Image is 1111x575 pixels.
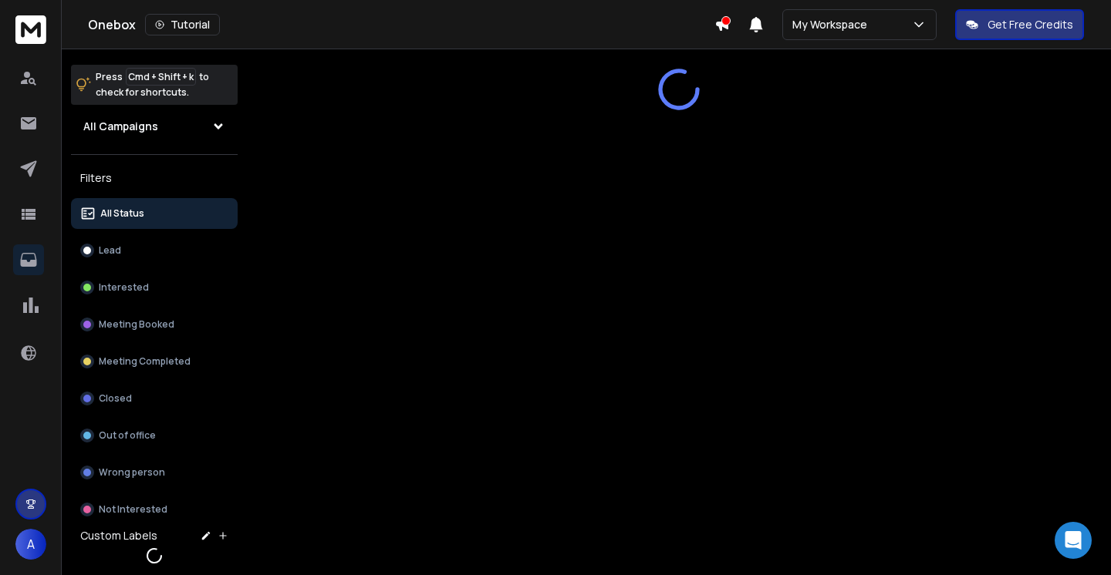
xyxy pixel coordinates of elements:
button: Meeting Completed [71,346,238,377]
p: Meeting Completed [99,355,191,368]
p: Not Interested [99,503,167,516]
h3: Custom Labels [80,528,157,543]
p: Meeting Booked [99,318,174,331]
p: Out of office [99,429,156,442]
button: Get Free Credits [955,9,1084,40]
p: All Status [100,207,144,220]
button: Meeting Booked [71,309,238,340]
h3: Filters [71,167,238,189]
button: A [15,529,46,560]
button: Interested [71,272,238,303]
button: Wrong person [71,457,238,488]
p: Interested [99,281,149,294]
div: Open Intercom Messenger [1055,522,1092,559]
button: Tutorial [145,14,220,35]
button: Lead [71,235,238,266]
p: Get Free Credits [988,17,1073,32]
h1: All Campaigns [83,119,158,134]
div: Onebox [88,14,714,35]
button: All Campaigns [71,111,238,142]
p: Press to check for shortcuts. [96,69,209,100]
p: Closed [99,392,132,405]
p: Lead [99,244,121,257]
button: Not Interested [71,494,238,525]
button: Closed [71,383,238,414]
p: My Workspace [792,17,873,32]
p: Wrong person [99,466,165,479]
span: Cmd + Shift + k [126,68,196,86]
button: All Status [71,198,238,229]
button: Out of office [71,420,238,451]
